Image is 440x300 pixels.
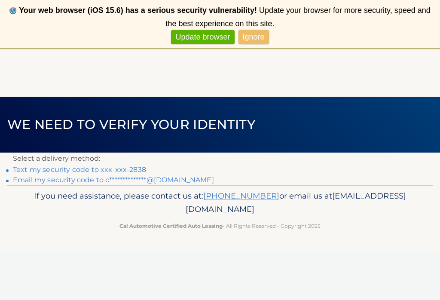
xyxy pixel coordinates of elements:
p: - All Rights Reserved - Copyright 2025 [20,221,420,230]
span: Update your browser for more security, speed and the best experience on this site. [165,6,430,28]
a: Text my security code to xxx-xxx-2838 [13,165,146,174]
p: If you need assistance, please contact us at: or email us at [20,189,420,217]
b: Your web browser (iOS 15.6) has a serious security vulnerability! [19,6,257,15]
a: Ignore [238,30,269,44]
a: [PHONE_NUMBER] [203,191,279,201]
a: Update browser [171,30,234,44]
p: Select a delivery method: [13,153,427,165]
strong: Cal Automotive Certified Auto Leasing [119,223,223,229]
span: We need to verify your identity [7,116,255,132]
